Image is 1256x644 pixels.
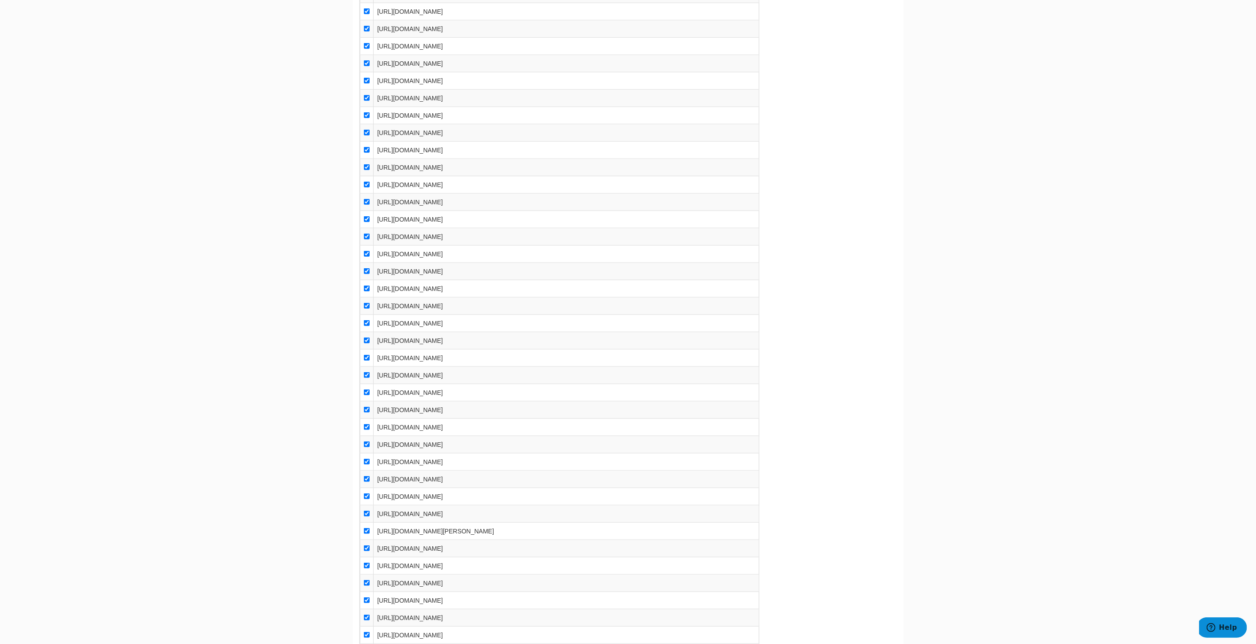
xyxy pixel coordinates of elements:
[374,350,759,367] td: [URL][DOMAIN_NAME]
[374,55,759,72] td: [URL][DOMAIN_NAME]
[374,211,759,228] td: [URL][DOMAIN_NAME]
[374,592,759,609] td: [URL][DOMAIN_NAME]
[374,367,759,384] td: [URL][DOMAIN_NAME]
[374,159,759,176] td: [URL][DOMAIN_NAME]
[374,627,759,644] td: [URL][DOMAIN_NAME]
[374,332,759,350] td: [URL][DOMAIN_NAME]
[374,38,759,55] td: [URL][DOMAIN_NAME]
[374,280,759,298] td: [URL][DOMAIN_NAME]
[374,575,759,592] td: [URL][DOMAIN_NAME]
[374,315,759,332] td: [URL][DOMAIN_NAME]
[374,72,759,90] td: [URL][DOMAIN_NAME]
[374,419,759,436] td: [URL][DOMAIN_NAME]
[374,107,759,124] td: [URL][DOMAIN_NAME]
[374,298,759,315] td: [URL][DOMAIN_NAME]
[374,384,759,402] td: [URL][DOMAIN_NAME]
[374,142,759,159] td: [URL][DOMAIN_NAME]
[374,20,759,38] td: [URL][DOMAIN_NAME]
[374,124,759,142] td: [URL][DOMAIN_NAME]
[374,557,759,575] td: [URL][DOMAIN_NAME]
[374,176,759,194] td: [URL][DOMAIN_NAME]
[374,453,759,471] td: [URL][DOMAIN_NAME]
[374,90,759,107] td: [URL][DOMAIN_NAME]
[374,488,759,505] td: [URL][DOMAIN_NAME]
[374,505,759,523] td: [URL][DOMAIN_NAME]
[374,609,759,627] td: [URL][DOMAIN_NAME]
[374,3,759,20] td: [URL][DOMAIN_NAME]
[1199,617,1247,640] iframe: Opens a widget where you can find more information
[374,540,759,557] td: [URL][DOMAIN_NAME]
[374,194,759,211] td: [URL][DOMAIN_NAME]
[374,402,759,419] td: [URL][DOMAIN_NAME]
[374,228,759,246] td: [URL][DOMAIN_NAME]
[374,263,759,280] td: [URL][DOMAIN_NAME]
[374,471,759,488] td: [URL][DOMAIN_NAME]
[374,246,759,263] td: [URL][DOMAIN_NAME]
[374,523,759,540] td: [URL][DOMAIN_NAME][PERSON_NAME]
[374,436,759,453] td: [URL][DOMAIN_NAME]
